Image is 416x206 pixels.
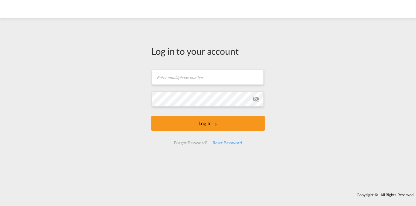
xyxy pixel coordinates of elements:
[152,70,264,85] input: Enter email/phone number
[210,137,245,148] div: Reset Password
[151,45,265,57] div: Log in to your account
[151,116,265,131] button: LOGIN
[252,95,259,103] md-icon: icon-eye-off
[171,137,210,148] div: Forgot Password?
